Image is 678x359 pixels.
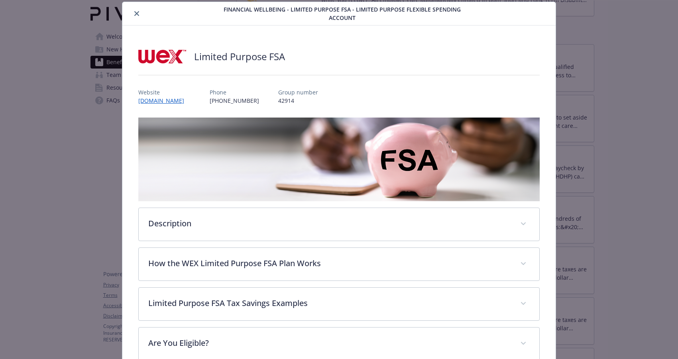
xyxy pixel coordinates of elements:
p: How the WEX Limited Purpose FSA Plan Works [148,257,511,269]
h2: Limited Purpose FSA [194,50,285,63]
span: Financial Wellbeing - Limited Purpose FSA - Limited Purpose Flexible Spending Account [214,5,470,22]
div: Description [139,208,539,241]
p: Description [148,218,511,230]
div: How the WEX Limited Purpose FSA Plan Works [139,248,539,281]
div: Limited Purpose FSA Tax Savings Examples [139,288,539,320]
p: [PHONE_NUMBER] [210,96,259,105]
p: Website [138,88,191,96]
button: close [132,9,141,18]
img: banner [138,118,540,201]
p: 42914 [278,96,318,105]
p: Are You Eligible? [148,337,511,349]
p: Limited Purpose FSA Tax Savings Examples [148,297,511,309]
p: Group number [278,88,318,96]
p: Phone [210,88,259,96]
a: [DOMAIN_NAME] [138,97,191,104]
img: Wex Inc. [138,45,186,69]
